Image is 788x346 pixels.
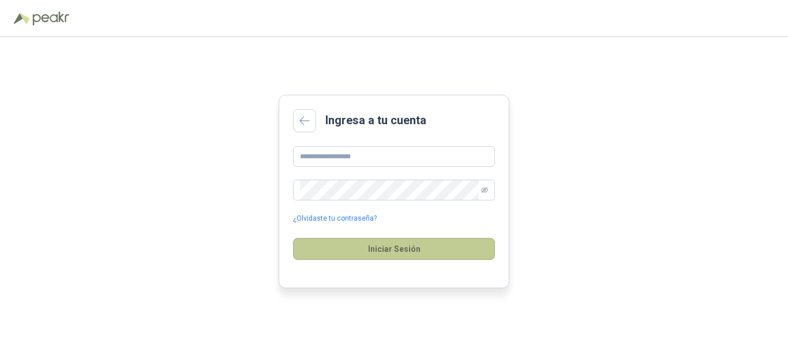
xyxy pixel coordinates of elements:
[32,12,69,25] img: Peakr
[325,111,426,129] h2: Ingresa a tu cuenta
[293,213,377,224] a: ¿Olvidaste tu contraseña?
[481,187,488,194] span: eye-invisible
[293,238,495,260] button: Iniciar Sesión
[14,13,30,24] img: Logo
